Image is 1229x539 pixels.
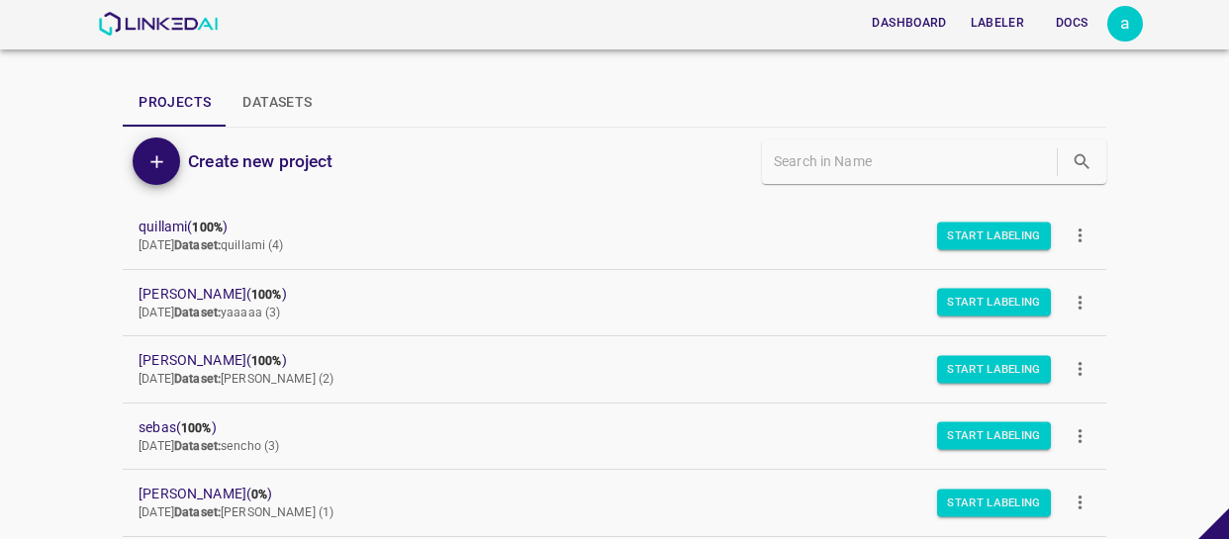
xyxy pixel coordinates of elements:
[1107,6,1143,42] button: Open settings
[188,147,332,175] h6: Create new project
[123,336,1106,403] a: [PERSON_NAME](100%)[DATE]Dataset:[PERSON_NAME] (2)
[139,350,1059,371] span: [PERSON_NAME] ( )
[1040,7,1103,40] button: Docs
[174,439,221,453] b: Dataset:
[180,147,332,175] a: Create new project
[963,7,1032,40] button: Labeler
[98,12,218,36] img: LinkedAI
[174,372,221,386] b: Dataset:
[123,79,227,127] button: Projects
[1058,481,1102,525] button: more
[774,147,1053,176] input: Search in Name
[937,289,1051,316] button: Start Labeling
[937,355,1051,383] button: Start Labeling
[1036,3,1107,44] a: Docs
[1058,413,1102,458] button: more
[1058,347,1102,392] button: more
[133,137,180,185] button: Add
[123,270,1106,336] a: [PERSON_NAME](100%)[DATE]Dataset:yaaaaa (3)
[139,417,1059,438] span: sebas ( )
[139,217,1059,237] span: quillami ( )
[1058,280,1102,324] button: more
[174,306,221,319] b: Dataset:
[139,372,333,386] span: [DATE] [PERSON_NAME] (2)
[192,221,223,234] b: 100%
[139,505,333,519] span: [DATE] [PERSON_NAME] (1)
[139,284,1059,305] span: [PERSON_NAME] ( )
[227,79,328,127] button: Datasets
[123,404,1106,470] a: sebas(100%)[DATE]Dataset:sencho (3)
[174,505,221,519] b: Dataset:
[139,439,279,453] span: [DATE] sencho (3)
[937,222,1051,249] button: Start Labeling
[123,470,1106,536] a: [PERSON_NAME](0%)[DATE]Dataset:[PERSON_NAME] (1)
[959,3,1036,44] a: Labeler
[251,288,282,302] b: 100%
[251,354,282,368] b: 100%
[123,203,1106,269] a: quillami(100%)[DATE]Dataset:quillami (4)
[174,238,221,252] b: Dataset:
[139,238,283,252] span: [DATE] quillami (4)
[860,3,958,44] a: Dashboard
[139,306,280,319] span: [DATE] yaaaaa (3)
[251,488,267,501] b: 0%
[937,422,1051,450] button: Start Labeling
[1107,6,1143,42] div: a
[937,489,1051,516] button: Start Labeling
[181,421,212,435] b: 100%
[1062,141,1102,182] button: search
[139,484,1059,504] span: [PERSON_NAME] ( )
[1058,214,1102,258] button: more
[864,7,954,40] button: Dashboard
